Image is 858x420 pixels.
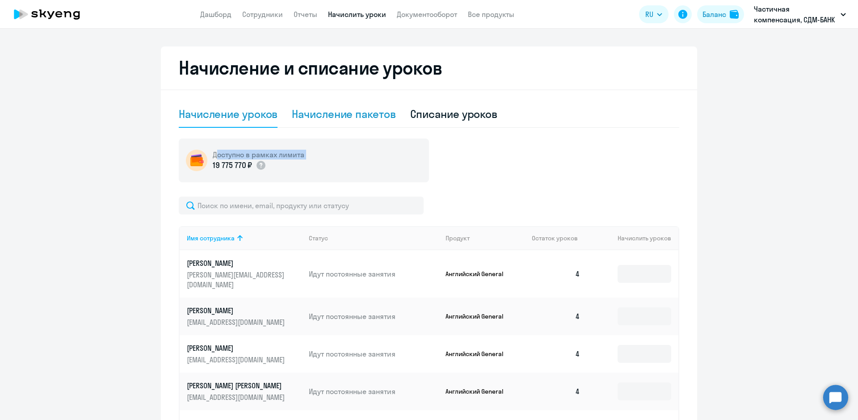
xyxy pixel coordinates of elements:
img: balance [730,10,739,19]
div: Начисление пакетов [292,107,395,121]
div: Имя сотрудника [187,234,302,242]
p: [PERSON_NAME][EMAIL_ADDRESS][DOMAIN_NAME] [187,270,287,290]
td: 4 [525,250,587,298]
div: Продукт [446,234,470,242]
a: Начислить уроки [328,10,386,19]
a: Дашборд [200,10,231,19]
h5: Доступно в рамках лимита [213,150,304,160]
button: Частичная компенсация, СДМ-БАНК (ПАО) [749,4,850,25]
p: Частичная компенсация, СДМ-БАНК (ПАО) [754,4,837,25]
div: Баланс [702,9,726,20]
p: [PERSON_NAME] [187,258,287,268]
p: Идут постоянные занятия [309,311,438,321]
th: Начислить уроков [587,226,678,250]
span: RU [645,9,653,20]
td: 4 [525,298,587,335]
p: 19 775 770 ₽ [213,160,252,171]
a: [PERSON_NAME][PERSON_NAME][EMAIL_ADDRESS][DOMAIN_NAME] [187,258,302,290]
div: Продукт [446,234,525,242]
div: Списание уроков [410,107,498,121]
a: Отчеты [294,10,317,19]
p: Идут постоянные занятия [309,349,438,359]
td: 4 [525,373,587,410]
div: Имя сотрудника [187,234,235,242]
p: [EMAIL_ADDRESS][DOMAIN_NAME] [187,355,287,365]
a: [PERSON_NAME] [PERSON_NAME][EMAIL_ADDRESS][DOMAIN_NAME] [187,381,302,402]
a: [PERSON_NAME][EMAIL_ADDRESS][DOMAIN_NAME] [187,343,302,365]
span: Остаток уроков [532,234,578,242]
p: Английский General [446,387,513,395]
p: Английский General [446,270,513,278]
div: Статус [309,234,328,242]
a: Сотрудники [242,10,283,19]
p: [PERSON_NAME] [187,343,287,353]
input: Поиск по имени, email, продукту или статусу [179,197,424,214]
button: RU [639,5,669,23]
a: [PERSON_NAME][EMAIL_ADDRESS][DOMAIN_NAME] [187,306,302,327]
p: [EMAIL_ADDRESS][DOMAIN_NAME] [187,392,287,402]
a: Все продукты [468,10,514,19]
div: Остаток уроков [532,234,587,242]
a: Документооборот [397,10,457,19]
p: [EMAIL_ADDRESS][DOMAIN_NAME] [187,317,287,327]
p: Идут постоянные занятия [309,386,438,396]
td: 4 [525,335,587,373]
img: wallet-circle.png [186,150,207,171]
p: Английский General [446,350,513,358]
p: Идут постоянные занятия [309,269,438,279]
p: [PERSON_NAME] [187,306,287,315]
h2: Начисление и списание уроков [179,57,679,79]
p: Английский General [446,312,513,320]
div: Статус [309,234,438,242]
button: Балансbalance [697,5,744,23]
p: [PERSON_NAME] [PERSON_NAME] [187,381,287,391]
div: Начисление уроков [179,107,278,121]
